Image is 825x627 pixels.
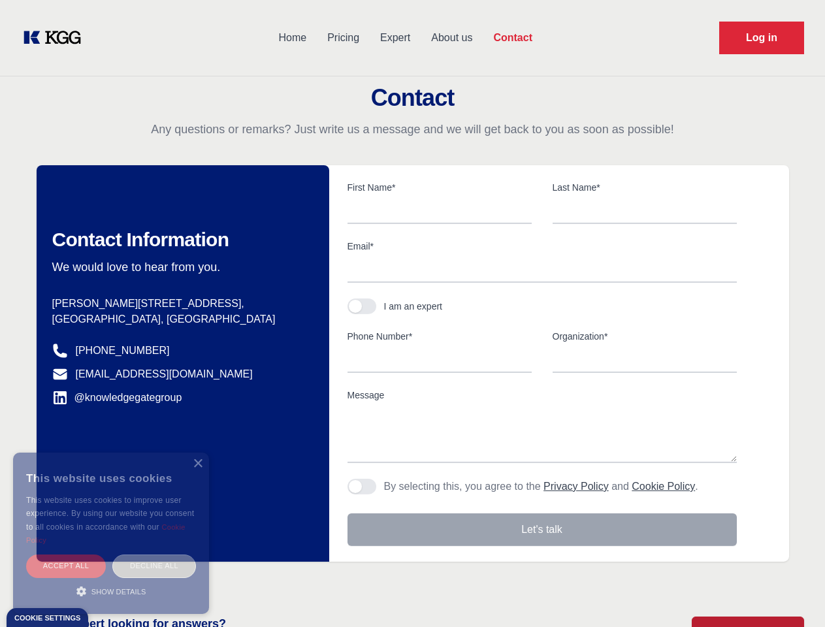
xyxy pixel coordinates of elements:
div: Cookie settings [14,615,80,622]
a: [PHONE_NUMBER] [76,343,170,359]
a: Pricing [317,21,370,55]
a: [EMAIL_ADDRESS][DOMAIN_NAME] [76,366,253,382]
label: Last Name* [553,181,737,194]
a: Cookie Policy [26,523,186,544]
a: Cookie Policy [632,481,695,492]
a: @knowledgegategroup [52,390,182,406]
span: This website uses cookies to improve user experience. By using our website you consent to all coo... [26,496,194,532]
label: First Name* [348,181,532,194]
div: This website uses cookies [26,462,196,494]
p: We would love to hear from you. [52,259,308,275]
p: [GEOGRAPHIC_DATA], [GEOGRAPHIC_DATA] [52,312,308,327]
div: I am an expert [384,300,443,313]
p: [PERSON_NAME][STREET_ADDRESS], [52,296,308,312]
a: KOL Knowledge Platform: Talk to Key External Experts (KEE) [21,27,91,48]
div: Accept all [26,555,106,577]
label: Email* [348,240,737,253]
label: Organization* [553,330,737,343]
iframe: Chat Widget [760,564,825,627]
label: Phone Number* [348,330,532,343]
button: Let's talk [348,513,737,546]
h2: Contact Information [52,228,308,251]
div: Close [193,459,202,469]
label: Message [348,389,737,402]
span: Show details [91,588,146,596]
a: Expert [370,21,421,55]
p: Any questions or remarks? Just write us a message and we will get back to you as soon as possible! [16,121,809,137]
a: About us [421,21,483,55]
a: Privacy Policy [543,481,609,492]
a: Request Demo [719,22,804,54]
h2: Contact [16,85,809,111]
div: Show details [26,585,196,598]
p: By selecting this, you agree to the and . [384,479,698,494]
div: Decline all [112,555,196,577]
a: Home [268,21,317,55]
a: Contact [483,21,543,55]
